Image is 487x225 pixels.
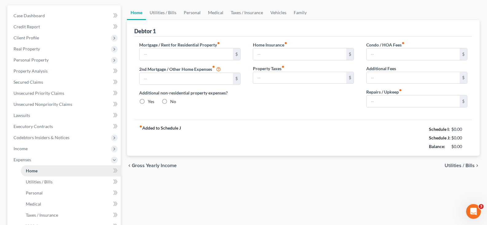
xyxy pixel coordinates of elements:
a: Taxes / Insurance [227,5,267,20]
a: Unsecured Nonpriority Claims [9,99,121,110]
span: Executory Contracts [14,124,53,129]
span: Credit Report [14,24,40,29]
i: fiber_manual_record [212,65,215,68]
strong: Added to Schedule J [139,125,181,151]
span: Personal [26,190,43,195]
span: Unsecured Nonpriority Claims [14,102,72,107]
a: Utilities / Bills [146,5,180,20]
span: Personal Property [14,57,49,62]
a: Family [290,5,310,20]
a: Lawsuits [9,110,121,121]
div: $0.00 [451,143,468,150]
strong: Schedule J: [429,135,450,140]
a: Taxes / Insurance [21,210,121,221]
span: Taxes / Insurance [26,212,58,218]
button: Utilities / Bills chevron_right [445,163,480,168]
i: chevron_right [475,163,480,168]
span: Unsecured Priority Claims [14,90,64,96]
span: Case Dashboard [14,13,45,18]
strong: Balance: [429,144,445,149]
span: Income [14,146,28,151]
div: $ [460,72,467,84]
input: -- [367,48,460,60]
a: Utilities / Bills [21,176,121,187]
label: Condo / HOA Fees [366,42,405,48]
a: Vehicles [267,5,290,20]
input: -- [139,48,233,60]
span: Utilities / Bills [445,163,475,168]
i: fiber_manual_record [399,89,402,92]
i: chevron_left [127,163,132,168]
input: -- [253,72,346,84]
span: Expenses [14,157,31,162]
i: fiber_manual_record [281,65,285,68]
label: Property Taxes [253,65,285,72]
strong: Schedule I: [429,127,450,132]
div: $0.00 [451,135,468,141]
label: 2nd Mortgage / Other Home Expenses [139,65,221,73]
a: Home [21,165,121,176]
a: Medical [204,5,227,20]
span: 3 [479,204,484,209]
div: $ [346,72,354,84]
i: fiber_manual_record [139,125,142,128]
a: Property Analysis [9,66,121,77]
label: Repairs / Upkeep [366,89,402,95]
label: Mortgage / Rent for Residential Property [139,42,220,48]
span: Codebtors Insiders & Notices [14,135,69,140]
div: $0.00 [451,126,468,132]
span: Real Property [14,46,40,51]
span: Secured Claims [14,79,43,85]
label: Additional Fees [366,65,396,72]
div: $ [233,48,240,60]
a: Executory Contracts [9,121,121,132]
span: Medical [26,201,41,207]
i: fiber_manual_record [217,42,220,45]
input: -- [139,73,233,85]
input: -- [367,72,460,84]
a: Credit Report [9,21,121,32]
div: $ [460,48,467,60]
span: Gross Yearly Income [132,163,177,168]
span: Lawsuits [14,113,30,118]
a: Personal [21,187,121,199]
a: Home [127,5,146,20]
a: Medical [21,199,121,210]
i: fiber_manual_record [284,42,287,45]
input: -- [253,48,346,60]
span: Home [26,168,37,173]
span: Utilities / Bills [26,179,53,184]
a: Personal [180,5,204,20]
i: fiber_manual_record [402,42,405,45]
div: Debtor 1 [134,27,156,35]
div: $ [233,73,240,85]
label: Additional non-residential property expenses? [139,90,240,96]
div: $ [460,95,467,107]
input: -- [367,95,460,107]
div: $ [346,48,354,60]
iframe: Intercom live chat [466,204,481,219]
a: Unsecured Priority Claims [9,88,121,99]
a: Secured Claims [9,77,121,88]
a: Case Dashboard [9,10,121,21]
button: chevron_left Gross Yearly Income [127,163,177,168]
label: No [170,98,176,105]
span: Client Profile [14,35,39,40]
span: Property Analysis [14,68,48,74]
label: Home Insurance [253,42,287,48]
label: Yes [148,98,154,105]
